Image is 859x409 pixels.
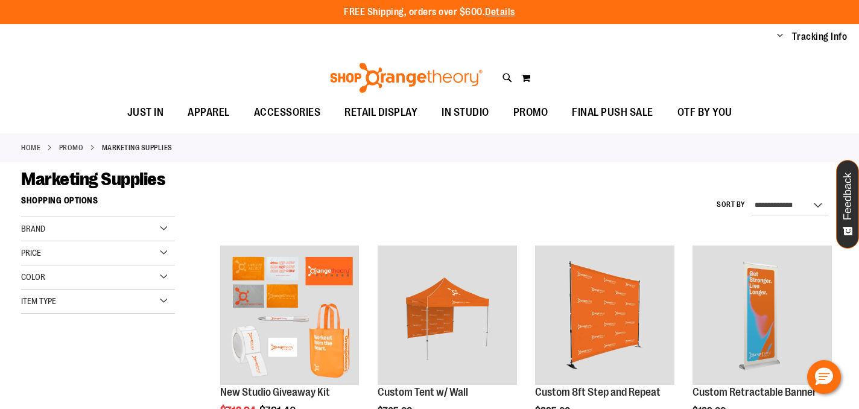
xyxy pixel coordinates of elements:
span: Color [21,272,45,282]
a: RETAIL DISPLAY [332,99,429,127]
a: OTF Custom Retractable Banner Orange [693,246,832,387]
a: PROMO [501,99,560,126]
span: Price [21,248,41,258]
a: OTF Custom Tent w/single sided wall Orange [378,246,517,387]
label: Sort By [717,200,746,210]
button: Feedback - Show survey [836,160,859,249]
span: ACCESSORIES [254,99,321,126]
img: OTF Custom Retractable Banner Orange [693,246,832,385]
span: Item Type [21,296,56,306]
img: OTF Custom Tent w/single sided wall Orange [378,246,517,385]
span: PROMO [513,99,548,126]
a: Details [485,7,515,17]
a: Custom Tent w/ Wall [378,386,468,398]
span: JUST IN [127,99,164,126]
span: FINAL PUSH SALE [572,99,653,126]
button: Account menu [777,31,783,43]
a: New Studio Giveaway Kit [220,246,360,387]
a: OTF BY YOU [665,99,744,127]
span: Marketing Supplies [21,169,165,189]
a: Tracking Info [792,30,848,43]
button: Hello, have a question? Let’s chat. [807,360,841,394]
span: Feedback [842,173,854,220]
img: New Studio Giveaway Kit [220,246,360,385]
a: ACCESSORIES [242,99,333,127]
img: Shop Orangetheory [328,63,484,93]
strong: Marketing Supplies [102,142,173,153]
a: FINAL PUSH SALE [560,99,665,127]
a: Custom 8ft Step and Repeat [535,386,661,398]
a: OTF 8ft Step and Repeat [535,246,674,387]
a: JUST IN [115,99,176,127]
a: PROMO [59,142,84,153]
a: Custom Retractable Banner [693,386,817,398]
img: OTF 8ft Step and Repeat [535,246,674,385]
a: Home [21,142,40,153]
a: APPAREL [176,99,242,127]
span: IN STUDIO [442,99,489,126]
p: FREE Shipping, orders over $600. [344,5,515,19]
a: New Studio Giveaway Kit [220,386,330,398]
span: OTF BY YOU [677,99,732,126]
span: Brand [21,224,45,233]
strong: Shopping Options [21,190,175,217]
span: RETAIL DISPLAY [344,99,417,126]
a: IN STUDIO [429,99,501,127]
span: APPAREL [188,99,230,126]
